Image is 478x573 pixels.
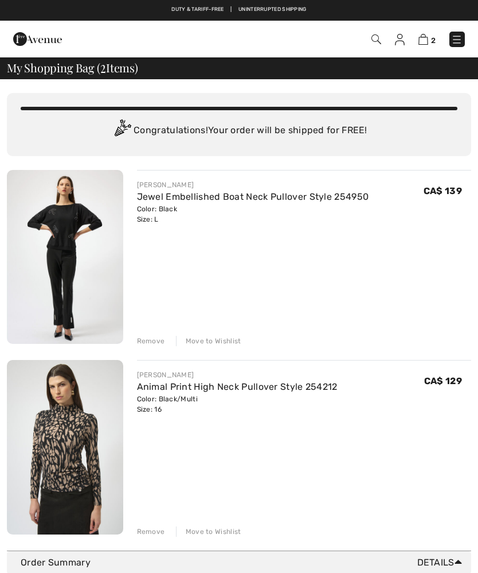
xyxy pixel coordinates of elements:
div: Color: Black Size: L [137,204,369,224]
img: Animal Print High Neck Pullover Style 254212 [7,360,123,534]
img: My Info [395,34,405,45]
span: My Shopping Bag ( Items) [7,62,138,73]
img: 1ère Avenue [13,28,62,51]
a: Animal Print High Neck Pullover Style 254212 [137,381,338,392]
a: 1ère Avenue [13,33,62,44]
img: Shopping Bag [418,34,428,45]
span: Details [417,556,467,570]
a: 2 [418,32,436,46]
div: Move to Wishlist [176,336,241,346]
span: CA$ 139 [424,185,462,196]
div: Order Summary [21,556,467,570]
div: Remove [137,526,165,537]
img: Congratulation2.svg [111,119,134,142]
img: Menu [451,34,463,45]
div: Remove [137,336,165,346]
span: 2 [431,36,436,45]
img: Jewel Embellished Boat Neck Pullover Style 254950 [7,170,123,344]
div: Congratulations! Your order will be shipped for FREE! [21,119,457,142]
div: Color: Black/Multi Size: 16 [137,394,338,415]
img: Search [371,34,381,44]
span: CA$ 129 [424,375,462,386]
div: Move to Wishlist [176,526,241,537]
div: [PERSON_NAME] [137,180,369,190]
div: [PERSON_NAME] [137,370,338,380]
a: Jewel Embellished Boat Neck Pullover Style 254950 [137,191,369,202]
span: 2 [100,59,106,74]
